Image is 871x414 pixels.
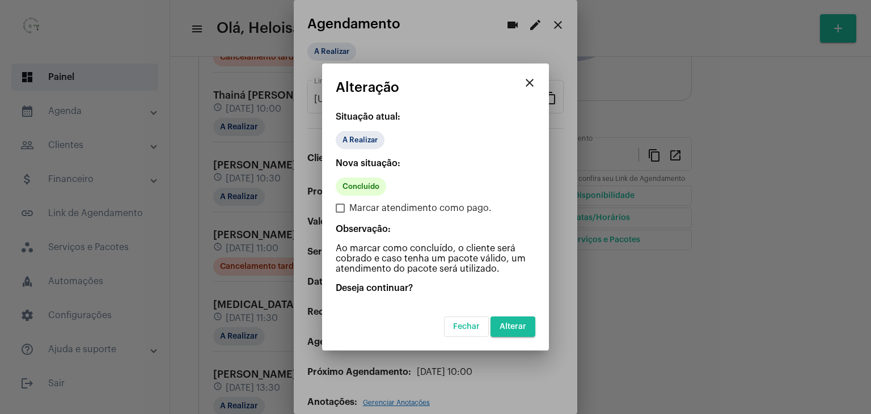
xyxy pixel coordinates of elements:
[500,323,526,331] span: Alterar
[336,158,535,168] p: Nova situação:
[453,323,480,331] span: Fechar
[336,243,535,274] p: Ao marcar como concluído, o cliente será cobrado e caso tenha um pacote válido, um atendimento do...
[336,224,535,234] p: Observação:
[491,316,535,337] button: Alterar
[336,112,535,122] p: Situação atual:
[523,76,536,90] mat-icon: close
[336,131,384,149] mat-chip: A Realizar
[444,316,489,337] button: Fechar
[349,201,492,215] span: Marcar atendimento como pago.
[336,283,535,293] p: Deseja continuar?
[336,80,399,95] span: Alteração
[336,178,386,196] mat-chip: Concluído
